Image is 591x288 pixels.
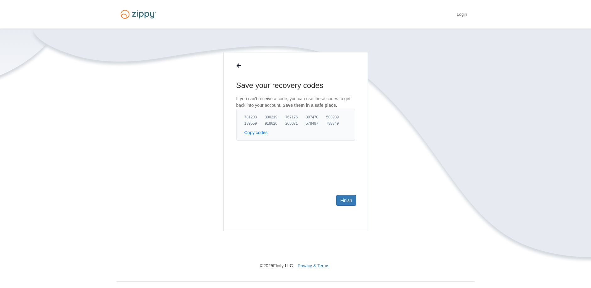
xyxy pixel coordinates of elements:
h1: Save your recovery codes [236,80,355,90]
span: 266071 [285,121,306,126]
span: 578487 [306,121,326,126]
button: Copy codes [244,129,268,136]
img: Logo [117,7,160,22]
a: Privacy & Terms [298,263,329,268]
span: Save them in a safe place. [282,103,337,108]
span: 918626 [265,121,285,126]
span: 767176 [285,115,306,120]
a: Login [457,12,467,18]
span: 189559 [244,121,265,126]
span: 307470 [306,115,326,120]
span: 781203 [244,115,265,120]
a: Finish [336,195,356,206]
span: 503939 [326,115,347,120]
span: 788849 [326,121,347,126]
nav: © 2025 Floify LLC [117,231,475,269]
p: If you can't receive a code, you can use these codes to get back into your account. [236,95,355,109]
span: 300219 [265,115,285,120]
